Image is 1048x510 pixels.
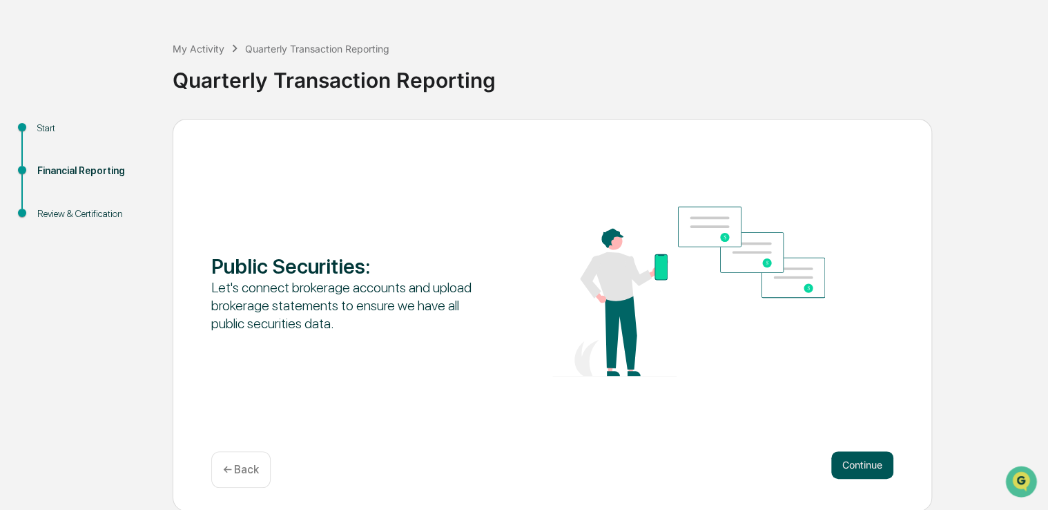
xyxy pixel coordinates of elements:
[173,43,224,55] div: My Activity
[47,120,175,131] div: We're available if you need us!
[28,200,87,214] span: Data Lookup
[211,278,484,332] div: Let's connect brokerage accounts and upload brokerage statements to ensure we have all public sec...
[173,57,1041,93] div: Quarterly Transaction Reporting
[97,234,167,245] a: Powered byPylon
[211,254,484,278] div: Public Securities :
[47,106,226,120] div: Start new chat
[223,463,259,476] p: ← Back
[14,106,39,131] img: 1746055101610-c473b297-6a78-478c-a979-82029cc54cd1
[114,174,171,188] span: Attestations
[95,169,177,193] a: 🗄️Attestations
[37,164,151,178] div: Financial Reporting
[831,451,893,479] button: Continue
[14,202,25,213] div: 🔎
[137,234,167,245] span: Pylon
[14,29,251,51] p: How can we help?
[8,195,93,220] a: 🔎Data Lookup
[14,176,25,187] div: 🖐️
[1004,464,1041,502] iframe: Open customer support
[37,207,151,221] div: Review & Certification
[8,169,95,193] a: 🖐️Preclearance
[100,176,111,187] div: 🗄️
[235,110,251,126] button: Start new chat
[37,121,151,135] div: Start
[552,207,825,377] img: Public Securities
[245,43,389,55] div: Quarterly Transaction Reporting
[28,174,89,188] span: Preclearance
